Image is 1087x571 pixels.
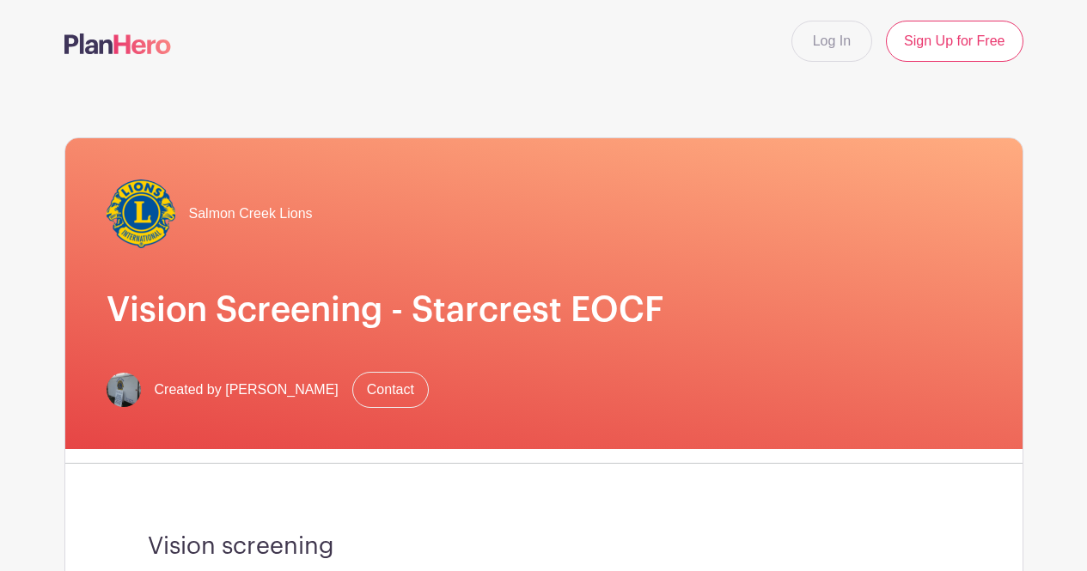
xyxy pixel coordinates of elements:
img: image(4).jpg [107,373,141,407]
h1: Vision Screening - Starcrest EOCF [107,289,981,331]
a: Contact [352,372,429,408]
img: lionlogo400-e1522268415706.png [107,179,175,248]
a: Log In [791,21,872,62]
a: Sign Up for Free [886,21,1023,62]
span: Created by [PERSON_NAME] [155,380,339,400]
img: logo-507f7623f17ff9eddc593b1ce0a138ce2505c220e1c5a4e2b4648c50719b7d32.svg [64,33,171,54]
h3: Vision screening [148,532,940,562]
span: Salmon Creek Lions [189,203,313,224]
